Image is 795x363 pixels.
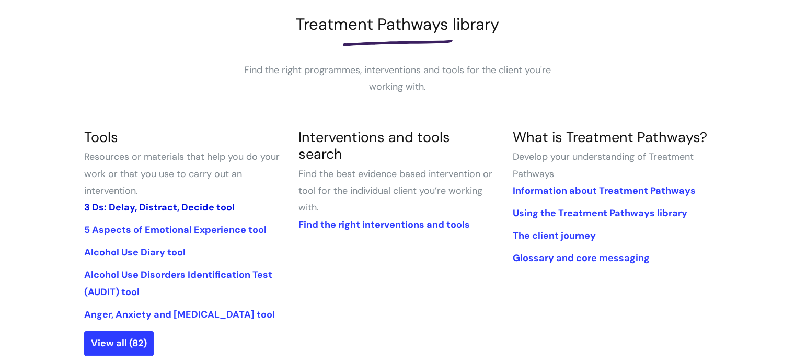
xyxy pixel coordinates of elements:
[512,128,707,146] a: What is Treatment Pathways?
[298,168,492,214] span: Find the best evidence based intervention or tool for the individual client you’re working with.
[298,218,469,231] a: Find the right interventions and tools
[512,150,693,180] span: Develop your understanding of Treatment Pathways
[84,224,267,236] a: 5 Aspects of Emotional Experience tool
[84,128,118,146] a: Tools
[84,150,280,197] span: Resources or materials that help you do your work or that you use to carry out an intervention.
[512,229,595,242] a: The client journey
[512,252,649,264] a: Glossary and core messaging
[84,268,272,298] a: Alcohol Use Disorders Identification Test (AUDIT) tool
[84,201,235,214] a: 3 Ds: Delay, Distract, Decide tool
[84,308,275,321] a: Anger, Anxiety and [MEDICAL_DATA] tool
[84,15,711,34] h1: Treatment Pathways library
[512,184,695,197] a: Information about Treatment Pathways
[241,62,555,96] p: Find the right programmes, interventions and tools for the client you're working with.
[512,207,687,219] a: Using the Treatment Pathways library
[84,331,154,355] a: View all (82)
[84,246,186,259] a: Alcohol Use Diary tool
[298,128,450,163] a: Interventions and tools search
